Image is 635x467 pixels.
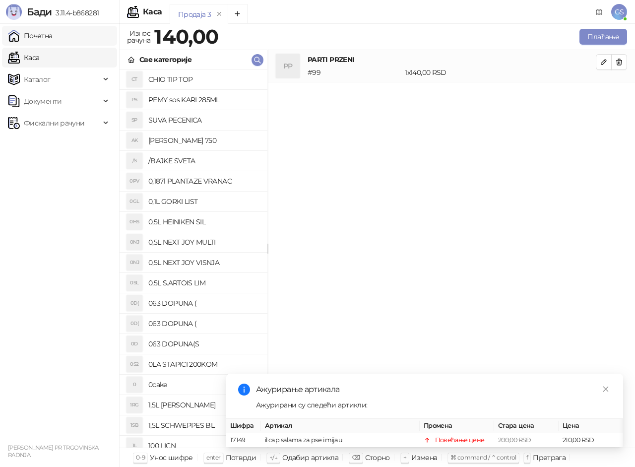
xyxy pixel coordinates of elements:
[228,4,248,24] button: Add tab
[127,417,142,433] div: 1SB
[269,454,277,461] span: ↑/↓
[148,71,259,87] h4: CHIO TIP TOP
[494,419,559,433] th: Стара цена
[148,336,259,352] h4: 063 DOPUNA(S
[526,454,528,461] span: f
[148,275,259,291] h4: 0,5L S.ARTOIS LIM
[498,436,531,444] span: 200,00 RSD
[148,112,259,128] h4: SUVA PECENICA
[148,214,259,230] h4: 0,5L HEINIKEN SIL
[127,356,142,372] div: 0S2
[306,67,403,78] div: # 99
[533,451,566,464] div: Претрага
[150,451,193,464] div: Унос шифре
[52,8,99,17] span: 3.11.4-b868281
[127,133,142,148] div: AK
[139,54,191,65] div: Све категорије
[420,419,494,433] th: Промена
[276,54,300,78] div: PP
[435,435,485,445] div: Повећање цене
[256,400,611,410] div: Ажурирани су следећи артикли:
[411,451,437,464] div: Измена
[148,356,259,372] h4: 0LA STAPICI 200KOM
[27,6,52,18] span: Бади
[148,153,259,169] h4: /BAJKE SVETA
[178,9,211,20] div: Продаја 3
[127,92,142,108] div: PS
[136,454,145,461] span: 0-9
[125,27,152,47] div: Износ рачуна
[403,67,598,78] div: 1 x 140,00 RSD
[238,384,250,396] span: info-circle
[8,26,53,46] a: Почетна
[127,336,142,352] div: 0D
[24,69,51,89] span: Каталог
[127,153,142,169] div: /S
[127,214,142,230] div: 0HS
[127,173,142,189] div: 0PV
[352,454,360,461] span: ⌫
[127,438,142,454] div: 1L
[127,255,142,270] div: 0NJ
[256,384,611,396] div: Ажурирање артикала
[148,92,259,108] h4: PEMY sos KARI 285ML
[127,377,142,393] div: 0
[154,24,218,49] strong: 140,00
[8,444,99,459] small: [PERSON_NAME] PR TRGOVINSKA RADNJA
[148,397,259,413] h4: 1,5L [PERSON_NAME]
[450,454,516,461] span: ⌘ command / ⌃ control
[206,454,221,461] span: enter
[143,8,162,16] div: Каса
[148,173,259,189] h4: 0,187l PLANTAZE VRANAC
[127,275,142,291] div: 0SL
[127,234,142,250] div: 0NJ
[226,433,261,448] td: 17149
[591,4,607,20] a: Документација
[365,451,390,464] div: Сторно
[148,417,259,433] h4: 1,5L SCHWEPPES BL
[6,4,22,20] img: Logo
[127,295,142,311] div: 0D(
[148,295,259,311] h4: 063 DOPUNA (
[602,386,609,393] span: close
[127,316,142,332] div: 0D(
[213,10,226,18] button: remove
[282,451,338,464] div: Одабир артикла
[559,433,623,448] td: 210,00 RSD
[403,454,406,461] span: +
[148,133,259,148] h4: [PERSON_NAME] 750
[120,69,267,448] div: grid
[226,419,261,433] th: Шифра
[148,255,259,270] h4: 0,5L NEXT JOY VISNJA
[127,112,142,128] div: SP
[261,419,420,433] th: Артикал
[127,71,142,87] div: CT
[611,4,627,20] span: GS
[559,419,623,433] th: Цена
[261,433,420,448] td: il cap salama za pse i mijau
[24,91,62,111] span: Документи
[148,316,259,332] h4: 063 DOPUNA (
[148,234,259,250] h4: 0,5L NEXT JOY MULTI
[127,194,142,209] div: 0GL
[24,113,84,133] span: Фискални рачуни
[127,397,142,413] div: 1RG
[226,451,256,464] div: Потврди
[148,194,259,209] h4: 0,1L GORKI LIST
[308,54,596,65] h4: PARTI PRZENI
[579,29,627,45] button: Плаћање
[600,384,611,395] a: Close
[148,377,259,393] h4: 0cake
[148,438,259,454] h4: 100 LICN
[8,48,39,67] a: Каса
